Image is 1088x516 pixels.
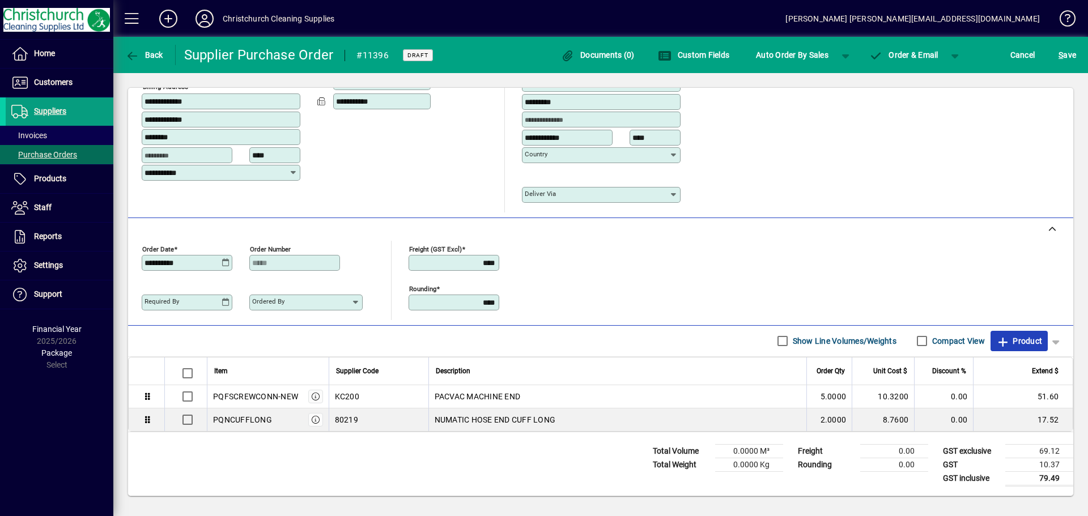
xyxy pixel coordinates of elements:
[186,8,223,29] button: Profile
[817,365,845,377] span: Order Qty
[329,408,428,431] td: 80219
[525,190,556,198] mat-label: Deliver via
[864,45,944,65] button: Order & Email
[852,385,914,408] td: 10.3200
[213,414,272,425] div: PQNCUFFLONG
[806,385,852,408] td: 5.0000
[558,45,637,65] button: Documents (0)
[914,408,973,431] td: 0.00
[34,232,62,241] span: Reports
[409,284,436,292] mat-label: Rounding
[790,335,896,347] label: Show Line Volumes/Weights
[142,245,174,253] mat-label: Order date
[996,332,1042,350] span: Product
[860,458,928,471] td: 0.00
[6,40,113,68] a: Home
[409,245,462,253] mat-label: Freight (GST excl)
[1008,45,1038,65] button: Cancel
[647,458,715,471] td: Total Weight
[932,365,966,377] span: Discount %
[41,348,72,357] span: Package
[223,10,334,28] div: Christchurch Cleaning Supplies
[34,261,63,270] span: Settings
[34,78,73,87] span: Customers
[34,289,62,298] span: Support
[1005,458,1073,471] td: 10.37
[973,408,1073,431] td: 17.52
[750,45,834,65] button: Auto Order By Sales
[125,50,163,59] span: Back
[6,69,113,97] a: Customers
[435,414,556,425] span: NUMATIC HOSE END CUFF LONG
[525,150,547,158] mat-label: Country
[792,444,860,458] td: Freight
[407,52,428,59] span: Draft
[11,131,47,140] span: Invoices
[852,408,914,431] td: 8.7600
[144,297,179,305] mat-label: Required by
[356,46,389,65] div: #11396
[113,45,176,65] app-page-header-button: Back
[122,45,166,65] button: Back
[937,471,1005,485] td: GST inclusive
[336,365,379,377] span: Supplier Code
[1005,444,1073,458] td: 69.12
[285,71,303,89] a: View on map
[6,194,113,222] a: Staff
[561,50,635,59] span: Documents (0)
[250,245,291,253] mat-label: Order number
[1032,365,1059,377] span: Extend $
[435,391,521,402] span: PACVAC MACHINE END
[991,331,1048,351] button: Product
[6,223,113,251] a: Reports
[1059,50,1063,59] span: S
[937,458,1005,471] td: GST
[1010,46,1035,64] span: Cancel
[329,385,428,408] td: KC200
[873,365,907,377] span: Unit Cost $
[658,50,729,59] span: Custom Fields
[252,297,284,305] mat-label: Ordered by
[792,458,860,471] td: Rounding
[6,251,113,280] a: Settings
[655,45,732,65] button: Custom Fields
[34,49,55,58] span: Home
[150,8,186,29] button: Add
[647,444,715,458] td: Total Volume
[6,126,113,145] a: Invoices
[756,46,828,64] span: Auto Order By Sales
[806,408,852,431] td: 2.0000
[1056,45,1079,65] button: Save
[32,325,82,334] span: Financial Year
[213,391,298,402] div: PQFSCREWCONN-NEW
[214,365,228,377] span: Item
[860,444,928,458] td: 0.00
[1051,2,1074,39] a: Knowledge Base
[869,50,938,59] span: Order & Email
[914,385,973,408] td: 0.00
[1059,46,1076,64] span: ave
[715,458,783,471] td: 0.0000 Kg
[6,165,113,193] a: Products
[6,280,113,309] a: Support
[6,145,113,164] a: Purchase Orders
[937,444,1005,458] td: GST exclusive
[785,10,1040,28] div: [PERSON_NAME] [PERSON_NAME][EMAIL_ADDRESS][DOMAIN_NAME]
[1005,471,1073,485] td: 79.49
[11,150,77,159] span: Purchase Orders
[715,444,783,458] td: 0.0000 M³
[34,174,66,183] span: Products
[34,203,52,212] span: Staff
[34,106,66,116] span: Suppliers
[973,385,1073,408] td: 51.60
[436,365,470,377] span: Description
[184,46,334,64] div: Supplier Purchase Order
[930,335,985,347] label: Compact View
